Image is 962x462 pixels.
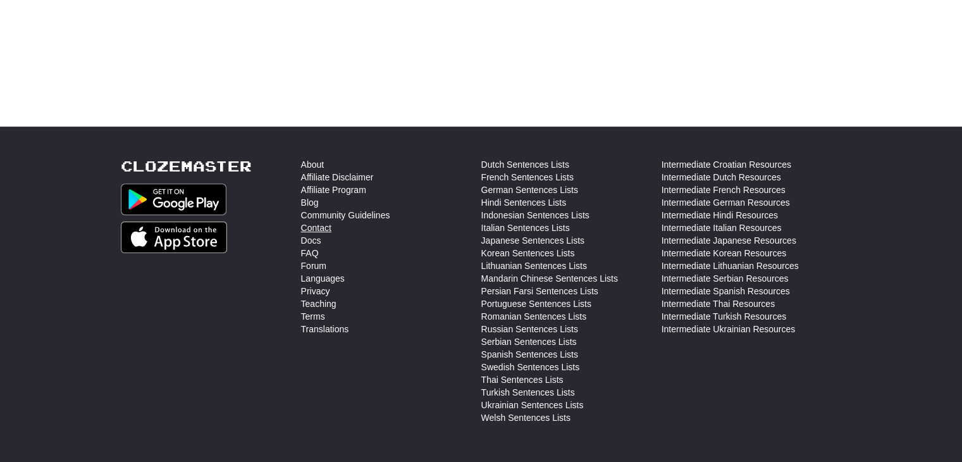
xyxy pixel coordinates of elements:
[481,297,591,310] a: Portuguese Sentences Lists
[301,222,331,234] a: Contact
[481,171,574,184] a: French Sentences Lists
[121,222,228,253] img: Get it on App Store
[662,272,789,285] a: Intermediate Serbian Resources
[481,399,584,411] a: Ukrainian Sentences Lists
[301,272,345,285] a: Languages
[301,171,374,184] a: Affiliate Disclaimer
[481,184,578,196] a: German Sentences Lists
[662,209,778,222] a: Intermediate Hindi Resources
[301,209,390,222] a: Community Guidelines
[481,259,587,272] a: Lithuanian Sentences Lists
[481,310,587,323] a: Romanian Sentences Lists
[301,184,366,196] a: Affiliate Program
[301,297,336,310] a: Teaching
[662,171,781,184] a: Intermediate Dutch Resources
[481,285,598,297] a: Persian Farsi Sentences Lists
[301,234,321,247] a: Docs
[301,196,319,209] a: Blog
[662,234,796,247] a: Intermediate Japanese Resources
[662,196,790,209] a: Intermediate German Resources
[662,285,790,297] a: Intermediate Spanish Resources
[301,310,325,323] a: Terms
[662,297,775,310] a: Intermediate Thai Resources
[481,335,577,348] a: Serbian Sentences Lists
[121,158,252,174] a: Clozemaster
[662,323,796,335] a: Intermediate Ukrainian Resources
[662,310,787,323] a: Intermediate Turkish Resources
[662,184,786,196] a: Intermediate French Resources
[481,348,578,361] a: Spanish Sentences Lists
[481,247,575,259] a: Korean Sentences Lists
[481,386,575,399] a: Turkish Sentences Lists
[481,323,578,335] a: Russian Sentences Lists
[301,158,324,171] a: About
[662,259,799,272] a: Intermediate Lithuanian Resources
[481,158,569,171] a: Dutch Sentences Lists
[481,361,580,373] a: Swedish Sentences Lists
[481,272,618,285] a: Mandarin Chinese Sentences Lists
[662,158,791,171] a: Intermediate Croatian Resources
[481,373,564,386] a: Thai Sentences Lists
[662,222,782,234] a: Intermediate Italian Resources
[301,323,349,335] a: Translations
[481,234,584,247] a: Japanese Sentences Lists
[481,209,589,222] a: Indonesian Sentences Lists
[481,222,570,234] a: Italian Sentences Lists
[121,184,227,215] img: Get it on Google Play
[301,259,326,272] a: Forum
[301,285,330,297] a: Privacy
[301,247,319,259] a: FAQ
[481,411,570,424] a: Welsh Sentences Lists
[481,196,567,209] a: Hindi Sentences Lists
[662,247,787,259] a: Intermediate Korean Resources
